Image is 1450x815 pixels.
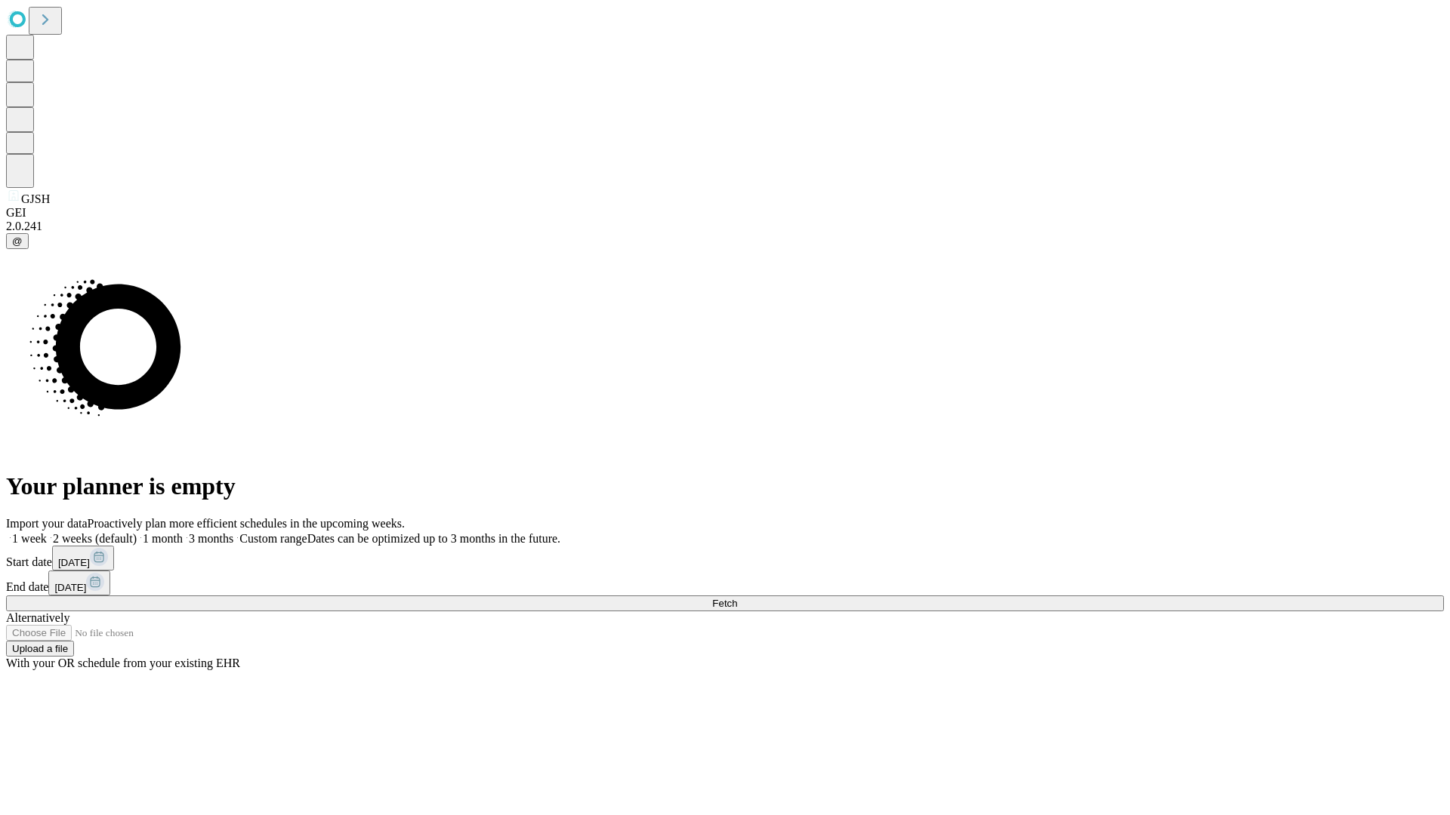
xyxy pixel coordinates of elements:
span: @ [12,235,23,247]
button: @ [6,233,29,249]
span: Import your data [6,517,88,530]
span: 3 months [189,532,233,545]
span: Proactively plan more efficient schedules in the upcoming weeks. [88,517,405,530]
div: 2.0.241 [6,220,1444,233]
h1: Your planner is empty [6,472,1444,500]
span: Dates can be optimized up to 3 months in the future. [307,532,560,545]
span: GJSH [21,192,50,205]
div: Start date [6,546,1444,570]
span: [DATE] [58,557,90,568]
button: [DATE] [52,546,114,570]
span: With your OR schedule from your existing EHR [6,657,240,669]
span: Custom range [239,532,307,545]
span: Alternatively [6,611,69,624]
button: Fetch [6,595,1444,611]
span: 1 month [143,532,183,545]
div: End date [6,570,1444,595]
div: GEI [6,206,1444,220]
span: 1 week [12,532,47,545]
button: [DATE] [48,570,110,595]
span: [DATE] [54,582,86,593]
span: Fetch [712,598,737,609]
button: Upload a file [6,641,74,657]
span: 2 weeks (default) [53,532,137,545]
